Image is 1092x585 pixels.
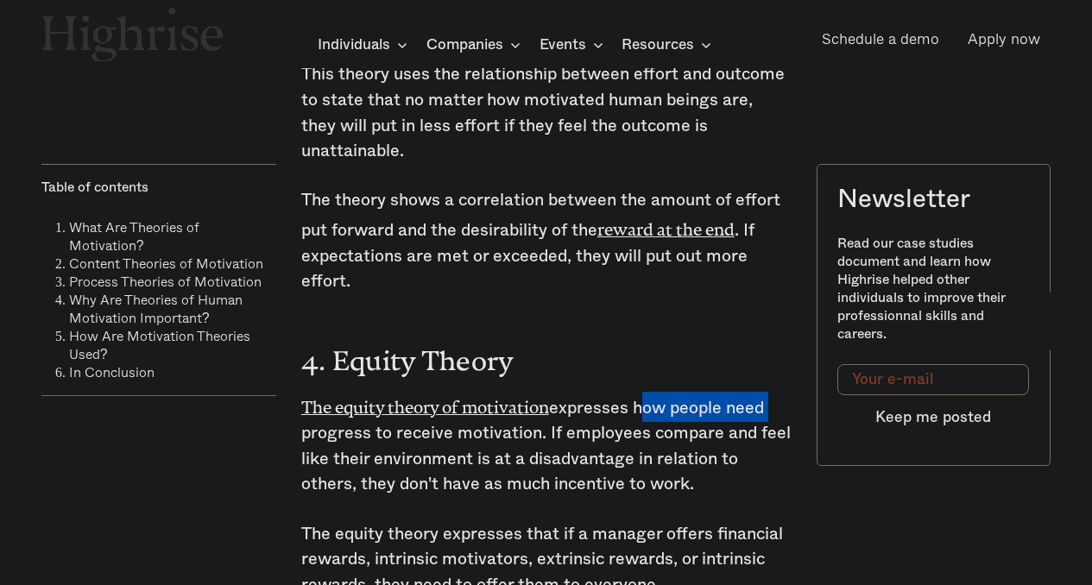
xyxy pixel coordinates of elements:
[69,289,243,328] a: Why Are Theories of Human Motivation Important?
[301,62,792,164] p: This theory uses the relationship between effort and outcome to state that no matter how motivate...
[837,364,1029,432] form: Modal Form
[622,35,694,55] div: Resources
[69,253,263,274] a: Content Theories of Motivation
[69,271,262,292] a: Process Theories of Motivation
[622,35,716,55] div: Resources
[956,23,1051,55] a: Apply now
[41,7,224,62] img: Highrise logo
[426,35,503,55] div: Companies
[301,398,549,408] a: The equity theory of motivation
[41,178,148,196] div: Table of contents
[69,217,199,255] a: What Are Theories of Motivation?
[301,392,792,498] p: expresses how people need progress to receive motivation. If employees compare and feel like thei...
[69,362,155,382] a: In Conclusion
[540,35,609,55] div: Events
[318,35,390,55] div: Individuals
[837,235,1029,343] div: Read our case studies document and learn how Highrise helped other individuals to improve their p...
[301,345,514,362] strong: 4. Equity Theory
[597,220,735,230] a: reward at the end
[540,35,586,55] div: Events
[426,35,526,55] div: Companies
[837,403,1029,431] input: Keep me posted
[318,35,413,55] div: Individuals
[301,188,792,294] p: The theory shows a correlation between the amount of effort put forward and the desirability of t...
[811,23,950,55] a: Schedule a demo
[837,185,969,214] div: Newsletter
[69,325,250,364] a: How Are Motivation Theories Used?
[837,364,1029,395] input: Your e-mail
